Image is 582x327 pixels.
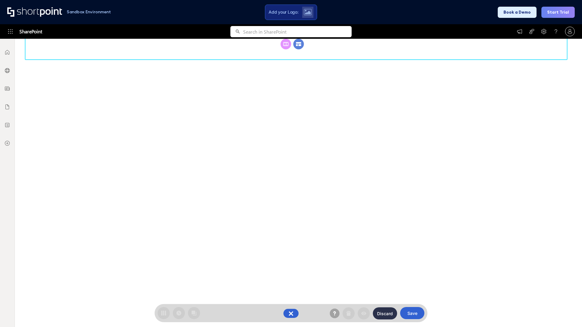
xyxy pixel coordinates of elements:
input: Search in SharePoint [243,26,352,37]
button: Start Trial [541,7,575,18]
iframe: Chat Widget [552,298,582,327]
h1: Sandbox Environment [67,10,111,14]
span: SharePoint [19,24,42,39]
span: Add your Logo: [269,9,298,15]
button: Save [400,307,424,319]
button: Book a Demo [498,7,537,18]
button: Discard [373,307,397,319]
img: Upload logo [304,9,312,15]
